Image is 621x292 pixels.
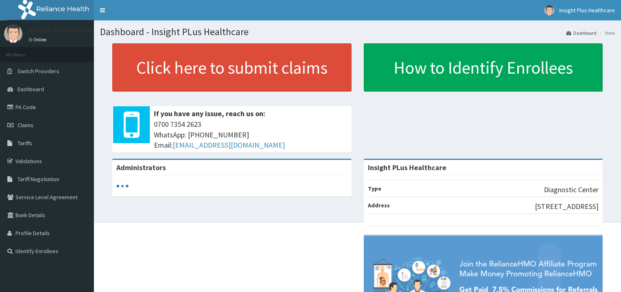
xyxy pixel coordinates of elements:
p: Insight Plus Healthcare [29,27,103,34]
li: Here [597,29,615,36]
span: Switch Providers [18,67,59,75]
img: User Image [4,25,22,43]
a: How to Identify Enrollees [364,43,603,92]
a: Online [29,37,48,43]
a: Click here to submit claims [112,43,352,92]
svg: audio-loading [116,180,129,192]
p: Diagnostic Center [544,184,599,195]
span: Insight Plus Healthcare [559,7,615,14]
a: Dashboard [566,29,597,36]
b: Administrators [116,163,166,172]
b: Address [368,202,390,209]
img: User Image [544,5,554,16]
span: Tariff Negotiation [18,175,59,183]
b: Type [368,185,381,192]
a: [EMAIL_ADDRESS][DOMAIN_NAME] [173,140,285,150]
span: Tariffs [18,139,32,147]
span: 0700 7354 2623 WhatsApp: [PHONE_NUMBER] Email: [154,119,347,150]
strong: Insight PLus Healthcare [368,163,446,172]
h1: Dashboard - Insight PLus Healthcare [100,27,615,37]
span: Dashboard [18,85,44,93]
p: [STREET_ADDRESS] [535,201,599,212]
b: If you have any issue, reach us on: [154,109,265,118]
span: Claims [18,121,33,129]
